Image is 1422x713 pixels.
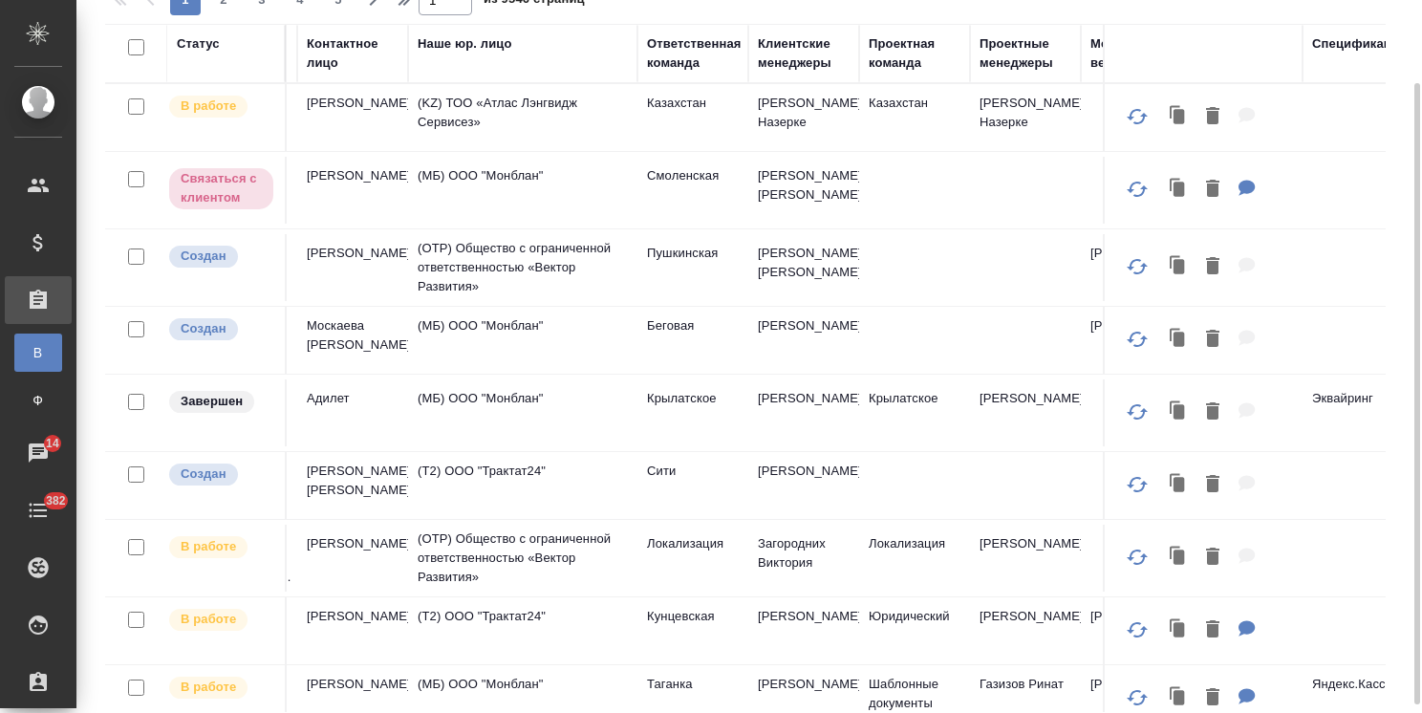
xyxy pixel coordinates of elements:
td: (МБ) ООО "Монблан" [408,307,637,374]
div: Выставляет ПМ после принятия заказа от КМа [167,675,275,701]
button: Обновить [1114,607,1160,653]
td: Локализация [859,525,970,592]
td: [PERSON_NAME] [297,234,408,301]
button: Для КМ: от КВ: нострификация диплома, выд. в Узбекистане [1229,170,1265,209]
div: Выставляет ПМ после принятия заказа от КМа [167,94,275,119]
button: Удалить [1196,538,1229,577]
td: [PERSON_NAME] [970,597,1081,664]
button: Клонировать [1160,393,1196,432]
td: (OTP) Общество с ограниченной ответственностью «Вектор Развития» [408,520,637,596]
button: Удалить [1196,248,1229,287]
button: Клонировать [1160,538,1196,577]
td: Адилет [297,379,408,446]
td: [PERSON_NAME] [970,525,1081,592]
button: Клонировать [1160,170,1196,209]
button: Обновить [1114,534,1160,580]
td: (Т2) ООО "Трактат24" [408,597,637,664]
p: Связаться с клиентом [181,169,262,207]
div: Выставляется автоматически при создании заказа [167,462,275,487]
div: Выставляет ПМ после принятия заказа от КМа [167,534,275,560]
p: В работе [181,610,236,629]
td: [PERSON_NAME] [PERSON_NAME] [748,234,859,301]
div: Наше юр. лицо [418,34,512,54]
a: Ф [14,381,62,420]
div: Проектные менеджеры [980,34,1071,73]
div: Менеджеры верстки [1090,34,1182,73]
a: В [14,334,62,372]
div: Проектная команда [869,34,960,73]
p: Создан [181,319,226,338]
td: [PERSON_NAME] [748,452,859,519]
a: 382 [5,486,72,534]
td: Беговая [637,307,748,374]
span: Ф [24,391,53,410]
td: [PERSON_NAME] [297,525,408,592]
a: 14 [5,429,72,477]
td: Москаева [PERSON_NAME] [297,307,408,374]
td: Загородних Виктория [748,525,859,592]
td: (Т2) ООО "Трактат24" [408,452,637,519]
div: Контактное лицо [307,34,399,73]
button: Клонировать [1160,97,1196,137]
td: Казахстан [637,84,748,151]
td: [PERSON_NAME] [297,157,408,224]
td: [PERSON_NAME] [PERSON_NAME] [297,452,408,519]
div: Выставляет ПМ после принятия заказа от КМа [167,607,275,633]
span: 382 [34,491,77,510]
p: В работе [181,678,236,697]
div: Выставляется автоматически при создании заказа [167,244,275,270]
span: В [24,343,53,362]
td: [PERSON_NAME] Назерке [970,84,1081,151]
td: Казахстан [859,84,970,151]
td: Сити [637,452,748,519]
button: Обновить [1114,389,1160,435]
td: Крылатское [859,379,970,446]
p: [PERSON_NAME] [1090,244,1182,263]
td: Смоленская [637,157,748,224]
td: (МБ) ООО "Монблан" [408,379,637,446]
button: Обновить [1114,316,1160,362]
button: Клонировать [1160,248,1196,287]
button: Обновить [1114,462,1160,508]
p: Создан [181,465,226,484]
p: Создан [181,247,226,266]
div: Клиентские менеджеры [758,34,850,73]
span: 14 [34,434,71,453]
td: Пушкинская [637,234,748,301]
td: [PERSON_NAME] [PERSON_NAME] [748,157,859,224]
div: Выставляет КМ при направлении счета или после выполнения всех работ/сдачи заказа клиенту. Окончат... [167,389,275,415]
button: Клонировать [1160,465,1196,505]
p: В работе [181,97,236,116]
td: [PERSON_NAME] [748,597,859,664]
button: Удалить [1196,465,1229,505]
button: Обновить [1114,94,1160,140]
td: [PERSON_NAME] [297,84,408,151]
td: (KZ) ТОО «Атлас Лэнгвидж Сервисез» [408,84,637,151]
p: В работе [181,537,236,556]
td: (OTP) Общество с ограниченной ответственностью «Вектор Развития» [408,229,637,306]
button: Удалить [1196,97,1229,137]
p: [PERSON_NAME] [1090,607,1182,626]
td: [PERSON_NAME] [748,379,859,446]
td: [PERSON_NAME] Назерке [748,84,859,151]
div: Ответственная команда [647,34,742,73]
td: Юридический [859,597,970,664]
td: (МБ) ООО "Монблан" [408,157,637,224]
div: Статус [177,34,220,54]
td: [PERSON_NAME] [970,379,1081,446]
td: Кунцевская [637,597,748,664]
button: Клонировать [1160,320,1196,359]
td: Локализация [637,525,748,592]
td: [PERSON_NAME] [748,307,859,374]
td: [PERSON_NAME] [297,597,408,664]
button: Удалить [1196,170,1229,209]
p: [PERSON_NAME] [1090,675,1182,694]
td: Эквайринг [1303,379,1413,446]
p: [PERSON_NAME] [1090,316,1182,335]
button: Клонировать [1160,611,1196,650]
div: Выставляется автоматически при создании заказа [167,316,275,342]
td: Крылатское [637,379,748,446]
button: Обновить [1114,244,1160,290]
p: Завершен [181,392,243,411]
button: Удалить [1196,393,1229,432]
